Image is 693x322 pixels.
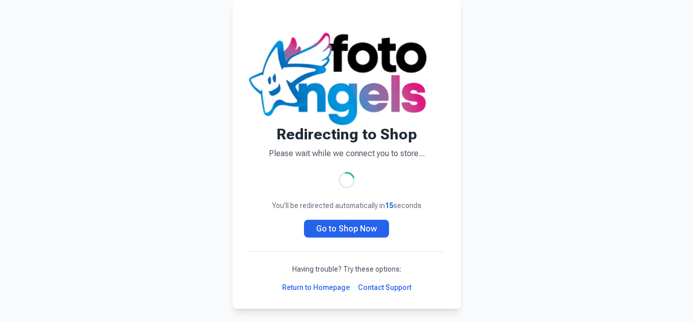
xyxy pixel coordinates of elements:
a: Go to Shop Now [304,220,389,238]
span: 15 [385,201,393,210]
p: Please wait while we connect you to store... [249,148,445,160]
p: You'll be redirected automatically in seconds [249,200,445,211]
h1: Redirecting to Shop [249,125,445,143]
a: Return to Homepage [282,282,350,292]
p: Having trouble? Try these options: [249,264,445,274]
a: Contact Support [358,282,411,292]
